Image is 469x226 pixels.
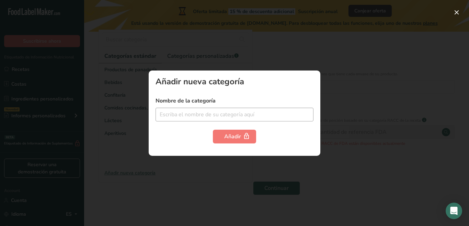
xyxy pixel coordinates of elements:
input: Escriba el nombre de su categoría aquí [156,108,313,121]
div: Añadir nueva categoría [156,77,313,86]
div: Añadir [224,132,245,141]
div: Open Intercom Messenger [446,203,462,219]
button: Añadir [213,130,256,143]
label: Nombre de la categoría [156,97,313,105]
